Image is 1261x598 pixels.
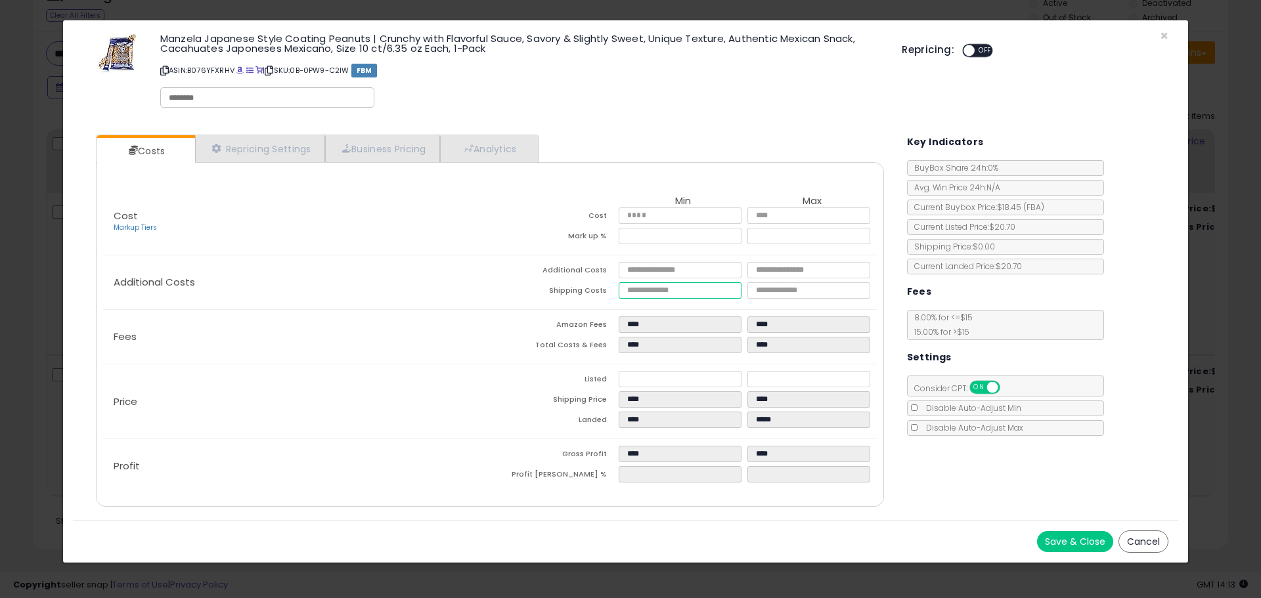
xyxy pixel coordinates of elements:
a: Markup Tiers [114,223,157,232]
td: Shipping Price [490,391,619,412]
a: All offer listings [246,65,254,75]
span: ON [971,382,987,393]
td: Landed [490,412,619,432]
h5: Key Indicators [907,134,984,150]
span: Consider CPT: [908,383,1017,394]
p: Profit [103,461,490,471]
td: Amazon Fees [490,316,619,337]
td: Cost [490,207,619,228]
a: Business Pricing [325,135,440,162]
span: FBM [351,64,378,77]
td: Additional Costs [490,262,619,282]
p: Price [103,396,490,407]
span: Current Buybox Price: [908,202,1044,213]
button: Cancel [1118,530,1168,553]
td: Profit [PERSON_NAME] % [490,466,619,486]
span: Shipping Price: $0.00 [908,241,995,252]
span: Avg. Win Price 24h: N/A [908,182,1000,193]
td: Shipping Costs [490,282,619,303]
h5: Settings [907,349,952,366]
p: Additional Costs [103,277,490,288]
button: Save & Close [1037,531,1113,552]
span: Disable Auto-Adjust Min [919,402,1021,414]
h5: Repricing: [902,45,954,55]
span: Disable Auto-Adjust Max [919,422,1023,433]
span: Current Listed Price: $20.70 [908,221,1015,232]
span: BuyBox Share 24h: 0% [908,162,998,173]
span: 15.00 % for > $15 [908,326,969,337]
a: BuyBox page [236,65,244,75]
a: Costs [97,138,194,164]
p: Cost [103,211,490,233]
h3: Manzela Japanese Style Coating Peanuts | Crunchy with Flavorful Sauce, Savory & Slightly Sweet, U... [160,33,882,53]
span: $18.45 [997,202,1044,213]
th: Min [619,196,747,207]
a: Analytics [440,135,537,162]
span: 8.00 % for <= $15 [908,312,973,337]
h5: Fees [907,284,932,300]
a: Your listing only [255,65,263,75]
img: 514o7G7OjLL._SL60_.jpg [97,33,137,73]
td: Gross Profit [490,446,619,466]
span: OFF [975,45,996,56]
th: Max [747,196,876,207]
span: × [1160,26,1168,45]
a: Repricing Settings [195,135,325,162]
span: ( FBA ) [1023,202,1044,213]
span: Current Landed Price: $20.70 [908,261,1022,272]
p: ASIN: B076YFXRHV | SKU: 0B-0PW9-C2IW [160,60,882,81]
td: Total Costs & Fees [490,337,619,357]
p: Fees [103,331,490,342]
td: Listed [490,371,619,391]
span: OFF [998,382,1019,393]
td: Mark up % [490,228,619,248]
